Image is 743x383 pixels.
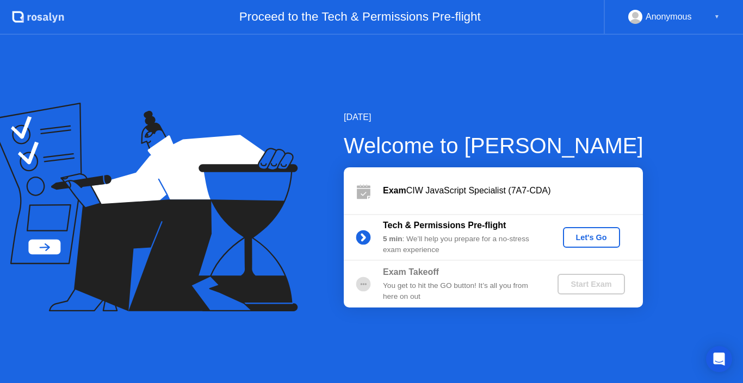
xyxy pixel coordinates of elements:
[558,274,624,294] button: Start Exam
[383,267,439,277] b: Exam Takeoff
[563,227,620,248] button: Let's Go
[344,111,643,124] div: [DATE]
[383,235,403,243] b: 5 min
[383,280,540,303] div: You get to hit the GO button! It’s all you from here on out
[383,221,506,230] b: Tech & Permissions Pre-flight
[646,10,692,24] div: Anonymous
[706,346,732,372] div: Open Intercom Messenger
[383,186,406,195] b: Exam
[383,184,643,197] div: CIW JavaScript Specialist (7A7-CDA)
[344,129,643,162] div: Welcome to [PERSON_NAME]
[562,280,620,288] div: Start Exam
[383,234,540,256] div: : We’ll help you prepare for a no-stress exam experience
[567,233,616,242] div: Let's Go
[714,10,720,24] div: ▼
